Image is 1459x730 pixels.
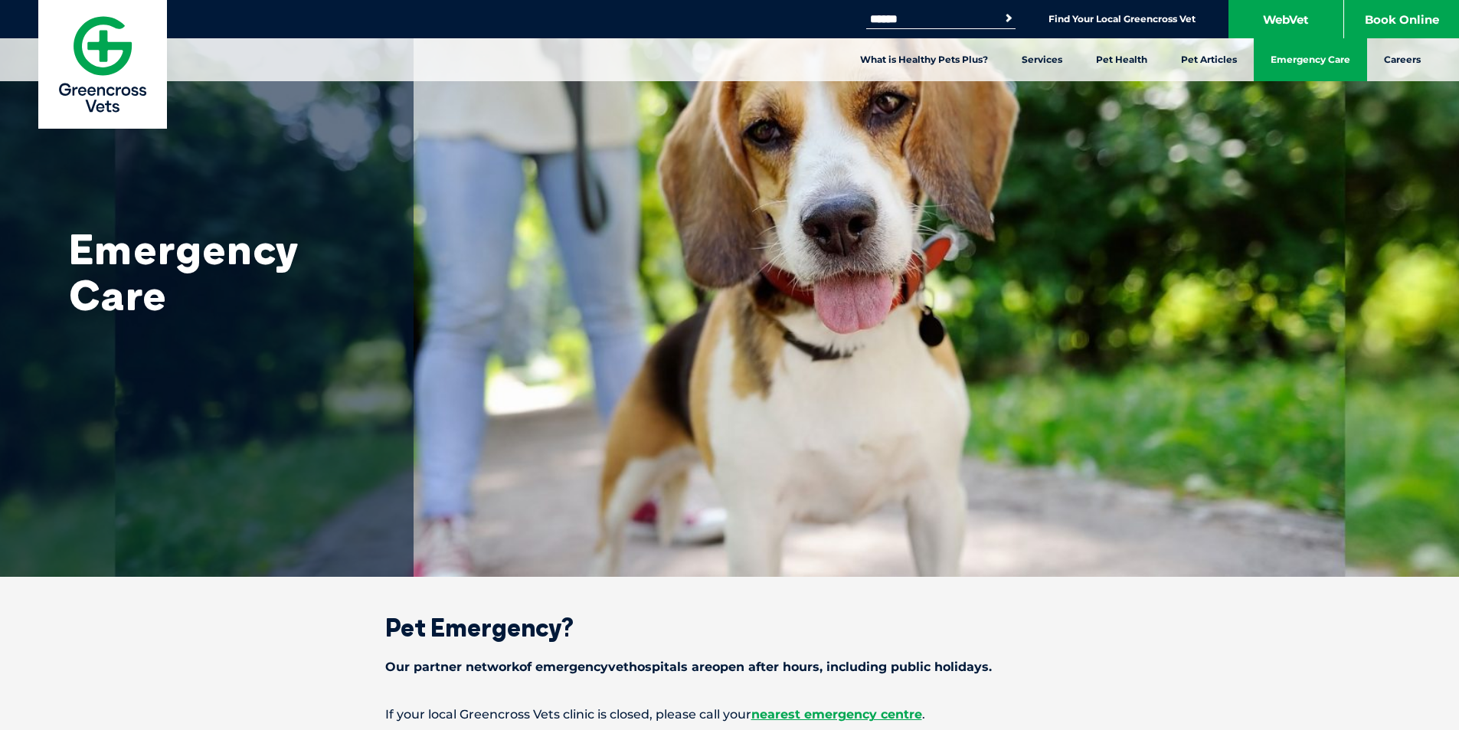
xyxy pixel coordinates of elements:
[692,660,712,674] span: are
[712,660,992,674] span: open after hours, including public holidays.
[629,660,688,674] span: hospitals
[385,660,519,674] span: Our partner network
[519,660,608,674] span: of emergency
[1164,38,1254,81] a: Pet Articles
[1367,38,1438,81] a: Careers
[1048,13,1196,25] a: Find Your Local Greencross Vet
[1079,38,1164,81] a: Pet Health
[385,707,751,722] span: If your local Greencross Vets clinic is closed, please call your
[751,707,922,722] a: nearest emergency centre
[922,707,925,722] span: .
[1001,11,1016,26] button: Search
[608,660,629,674] span: vet
[1254,38,1367,81] a: Emergency Care
[69,226,375,318] h1: Emergency Care
[332,615,1128,640] h2: Pet Emergency?
[1005,38,1079,81] a: Services
[843,38,1005,81] a: What is Healthy Pets Plus?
